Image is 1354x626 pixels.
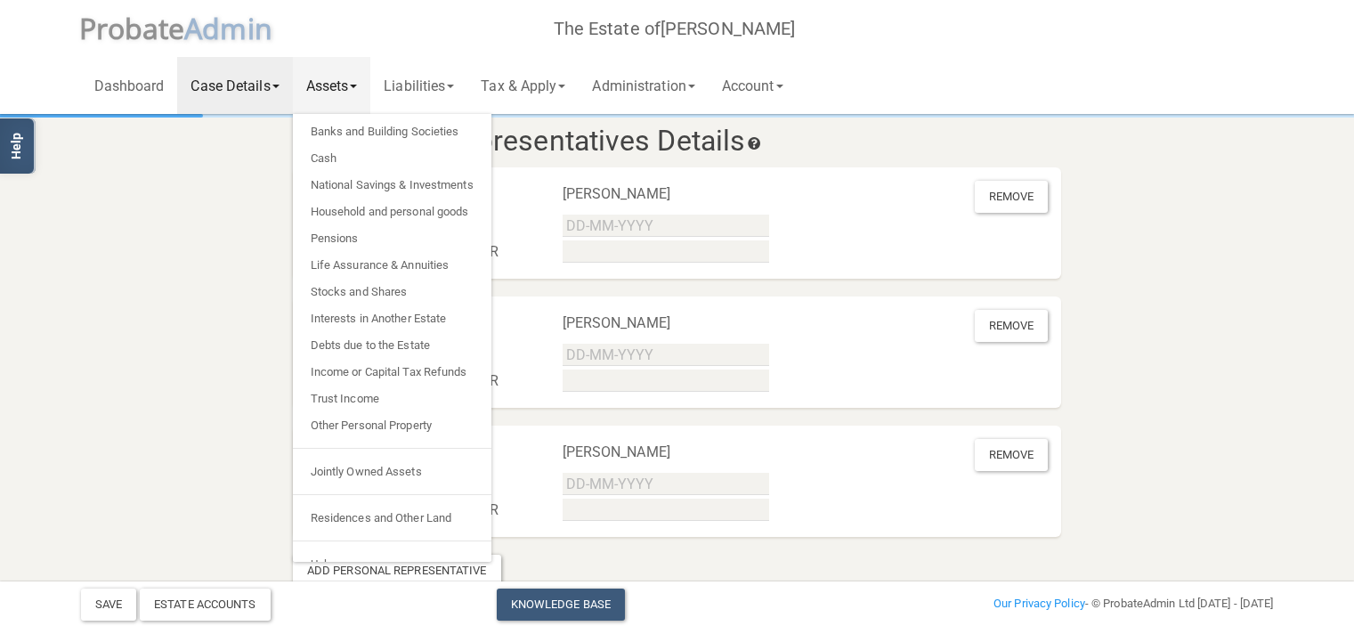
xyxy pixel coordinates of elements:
div: [PERSON_NAME] [549,310,806,337]
a: Jointly Owned Assets [293,459,491,485]
h3: Personal Representatives Details [280,126,1074,157]
a: Unknown [293,551,491,578]
div: Add Personal Representative [293,555,501,587]
a: Residences and Other Land [293,505,491,532]
a: Other Personal Property [293,412,491,439]
a: Tax & Apply [467,57,579,114]
div: [PERSON_NAME] [549,439,806,466]
span: dmin [202,9,272,47]
a: Case Details [177,57,292,114]
a: Pensions [293,225,491,252]
a: Banks and Building Societies [293,118,491,145]
a: Our Privacy Policy [993,597,1085,610]
div: - © ProbateAdmin Ltd [DATE] - [DATE] [880,593,1287,614]
a: Dashboard [81,57,178,114]
a: Income or Capital Tax Refunds [293,359,491,386]
a: Trust Income [293,386,491,412]
div: [PERSON_NAME] [549,181,806,207]
button: Save [81,589,136,621]
a: Account [709,57,797,114]
input: DD-MM-YYYY [563,344,769,366]
a: Interests in Another Estate [293,305,491,332]
span: P [79,9,185,47]
span: A [184,9,272,47]
div: Remove [975,181,1049,213]
a: Knowledge Base [497,589,625,621]
a: Life Assurance & Annuities [293,252,491,279]
a: Debts due to the Estate [293,332,491,359]
div: Estate Accounts [140,589,271,621]
div: Remove [975,310,1049,342]
input: DD-MM-YYYY [563,473,769,495]
a: Stocks and Shares [293,279,491,305]
div: Remove [975,439,1049,471]
a: Administration [579,57,708,114]
input: DD-MM-YYYY [563,215,769,237]
a: Household and personal goods [293,199,491,225]
span: robate [96,9,185,47]
a: Cash [293,145,491,172]
a: Assets [293,57,371,114]
a: Liabilities [370,57,467,114]
a: National Savings & Investments [293,172,491,199]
